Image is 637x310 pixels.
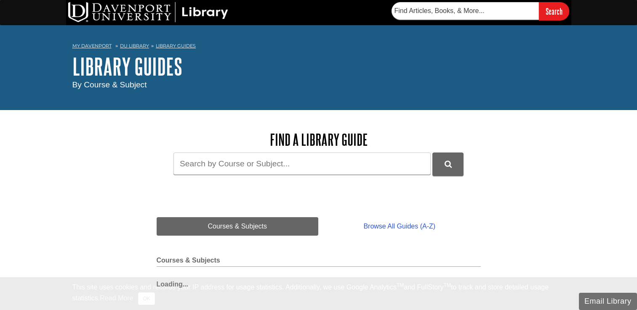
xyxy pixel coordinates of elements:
nav: breadcrumb [72,40,565,54]
a: Browse All Guides (A-Z) [318,217,480,236]
input: Search [539,2,569,20]
a: My Davenport [72,42,112,50]
a: Courses & Subjects [157,217,319,236]
img: DU Library [68,2,228,22]
h2: Courses & Subjects [157,257,481,267]
input: Search by Course or Subject... [173,152,431,175]
div: This site uses cookies and records your IP address for usage statistics. Additionally, we use Goo... [72,282,565,305]
button: Email Library [579,293,637,310]
h1: Library Guides [72,54,565,79]
i: Search Library Guides [445,160,452,168]
a: DU Library [120,43,149,49]
form: Searches DU Library's articles, books, and more [392,2,569,20]
h2: Find a Library Guide [157,131,481,148]
input: Find Articles, Books, & More... [392,2,539,20]
div: By Course & Subject [72,79,565,91]
a: Library Guides [156,43,196,49]
a: Read More [100,294,133,302]
div: Loading... [157,275,481,289]
button: Close [138,292,155,305]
